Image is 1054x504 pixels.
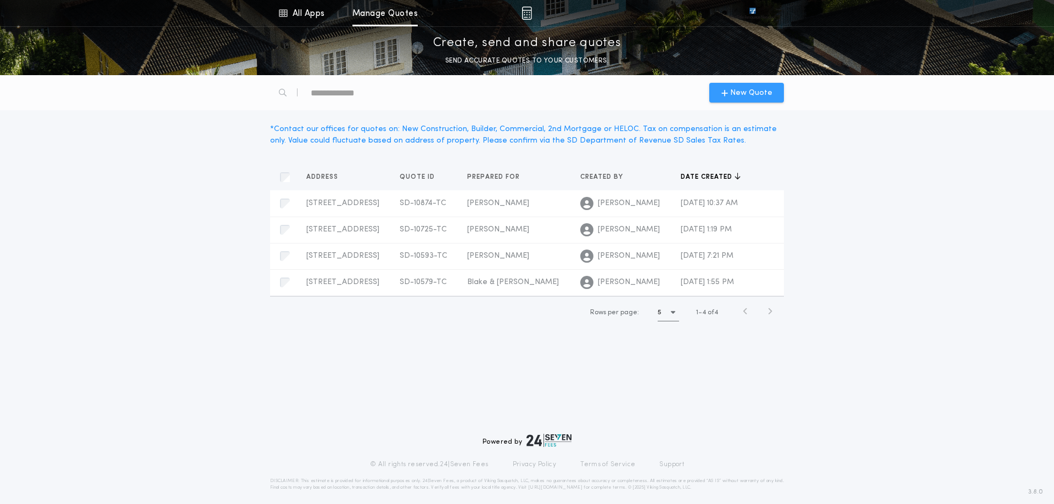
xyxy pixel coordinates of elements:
span: [DATE] 7:21 PM [681,252,733,260]
span: New Quote [730,87,772,99]
span: [PERSON_NAME] [467,225,529,234]
span: [PERSON_NAME] [598,277,660,288]
button: Date created [681,172,741,183]
span: [PERSON_NAME] [598,198,660,209]
span: [PERSON_NAME] [598,251,660,262]
span: [PERSON_NAME] [467,199,529,207]
span: 3.8.0 [1028,487,1043,497]
span: Created by [580,173,625,182]
a: Support [659,460,684,469]
span: SD-10579-TC [400,278,447,286]
span: 1 [696,309,698,316]
span: SD-10725-TC [400,225,447,234]
span: [STREET_ADDRESS] [306,199,379,207]
span: Blake & [PERSON_NAME] [467,278,559,286]
div: Powered by [483,434,571,447]
span: of 4 [708,308,718,318]
p: SEND ACCURATE QUOTES TO YOUR CUSTOMERS. [445,55,609,66]
span: Date created [681,173,735,182]
button: Created by [580,172,631,183]
button: 5 [658,304,679,321]
img: vs-icon [730,8,776,19]
a: Privacy Policy [513,460,557,469]
span: Prepared for [467,173,522,182]
span: [STREET_ADDRESS] [306,225,379,234]
img: logo [526,434,571,447]
span: 4 [702,309,706,316]
span: SD-10593-TC [400,252,447,260]
button: Address [306,172,346,183]
img: img [522,7,532,20]
p: Create, send and share quotes [433,35,621,52]
span: Address [306,173,340,182]
a: Terms of Service [580,460,635,469]
p: © All rights reserved. 24|Seven Fees [370,460,489,469]
button: New Quote [709,83,784,103]
span: [STREET_ADDRESS] [306,278,379,286]
span: [DATE] 10:37 AM [681,199,738,207]
a: [URL][DOMAIN_NAME] [528,485,582,490]
span: Rows per page: [590,309,639,316]
div: * Contact our offices for quotes on: New Construction, Builder, Commercial, 2nd Mortgage or HELOC... [270,123,784,146]
span: [DATE] 1:55 PM [681,278,734,286]
span: [STREET_ADDRESS] [306,252,379,260]
span: [DATE] 1:19 PM [681,225,732,234]
span: [PERSON_NAME] [467,252,529,260]
h1: 5 [658,307,661,318]
span: SD-10874-TC [400,199,446,207]
span: [PERSON_NAME] [598,224,660,235]
span: Quote ID [400,173,437,182]
p: DISCLAIMER: This estimate is provided for informational purposes only. 24|Seven Fees, a product o... [270,478,784,491]
button: Quote ID [400,172,443,183]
